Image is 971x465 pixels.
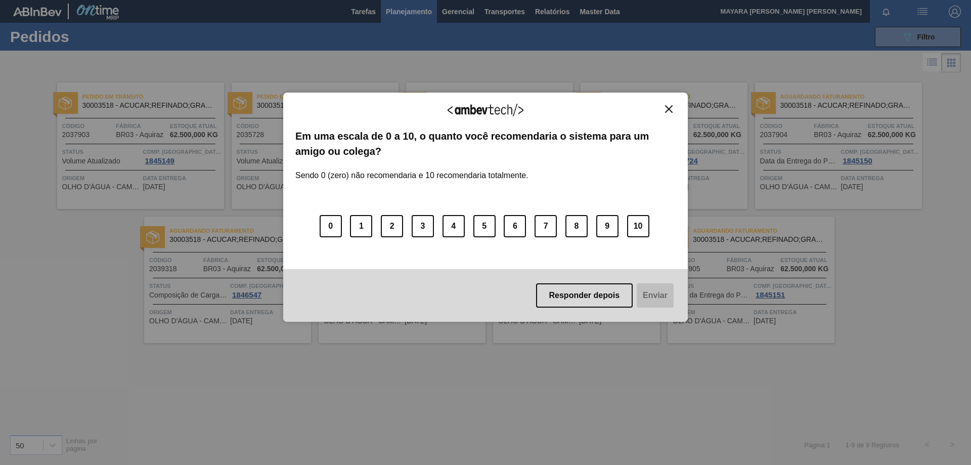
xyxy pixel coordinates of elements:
button: 8 [565,215,588,237]
button: 10 [627,215,649,237]
button: 6 [504,215,526,237]
button: 3 [412,215,434,237]
img: Close [665,105,673,113]
button: 0 [320,215,342,237]
button: Close [662,105,676,113]
button: 5 [473,215,496,237]
button: 1 [350,215,372,237]
label: Sendo 0 (zero) não recomendaria e 10 recomendaria totalmente. [295,159,528,180]
button: 4 [443,215,465,237]
button: 2 [381,215,403,237]
button: Responder depois [536,283,633,308]
button: 7 [535,215,557,237]
label: Em uma escala de 0 a 10, o quanto você recomendaria o sistema para um amigo ou colega? [295,129,676,159]
img: Logo Ambevtech [448,104,523,116]
button: 9 [596,215,619,237]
